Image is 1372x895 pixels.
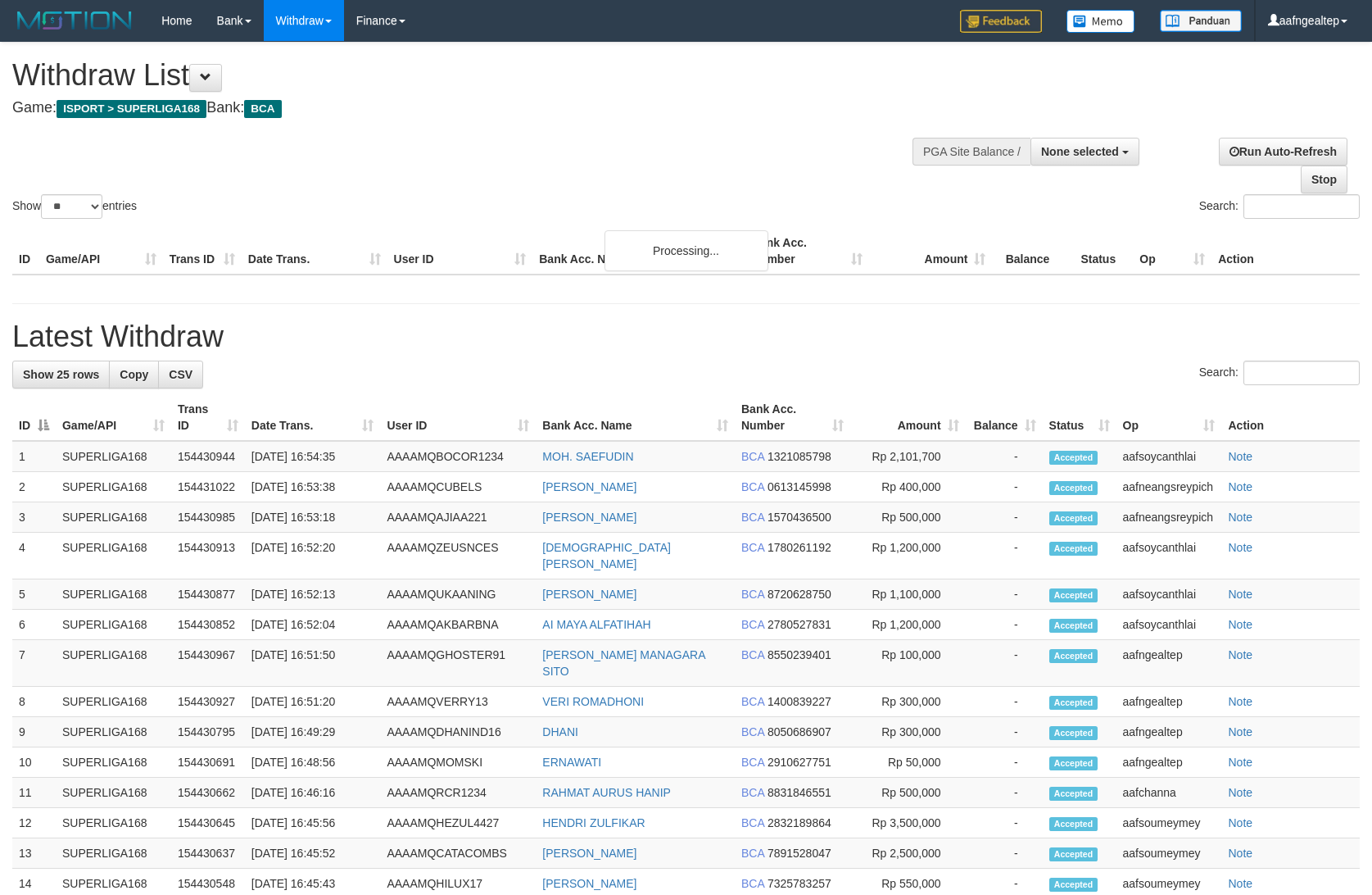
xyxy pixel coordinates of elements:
[56,472,171,502] td: SUPERLIGA168
[966,717,1043,747] td: -
[56,687,171,717] td: SUPERLIGA168
[542,725,578,738] a: DHANI
[56,502,171,533] td: SUPERLIGA168
[741,480,764,493] span: BCA
[245,838,381,869] td: [DATE] 16:45:52
[966,502,1043,533] td: -
[536,394,735,441] th: Bank Acc. Name: activate to sort column ascending
[245,778,381,808] td: [DATE] 16:46:16
[171,838,245,869] td: 154430637
[768,541,831,554] span: Copy 1780261192 to clipboard
[380,747,536,778] td: AAAAMQMOMSKI
[380,579,536,610] td: AAAAMQUKAANING
[542,541,671,570] a: [DEMOGRAPHIC_DATA][PERSON_NAME]
[850,472,966,502] td: Rp 400,000
[1049,649,1098,663] span: Accepted
[966,394,1043,441] th: Balance: activate to sort column ascending
[12,472,56,502] td: 2
[850,533,966,579] td: Rp 1,200,000
[1116,687,1222,717] td: aafngealtep
[380,838,536,869] td: AAAAMQCATACOMBS
[12,394,56,441] th: ID: activate to sort column descending
[1211,228,1360,275] th: Action
[56,441,171,472] td: SUPERLIGA168
[741,695,764,708] span: BCA
[768,511,831,524] span: Copy 1570436500 to clipboard
[39,228,163,275] th: Game/API
[245,579,381,610] td: [DATE] 16:52:13
[12,194,137,219] label: Show entries
[12,838,56,869] td: 13
[850,717,966,747] td: Rp 300,000
[1049,787,1098,801] span: Accepted
[1049,817,1098,831] span: Accepted
[542,480,636,493] a: [PERSON_NAME]
[741,725,764,738] span: BCA
[380,687,536,717] td: AAAAMQVERRY13
[245,808,381,838] td: [DATE] 16:45:56
[163,228,242,275] th: Trans ID
[768,756,831,769] span: Copy 2910627751 to clipboard
[1228,877,1252,890] a: Note
[966,808,1043,838] td: -
[23,368,99,381] span: Show 25 rows
[57,100,206,118] span: ISPORT > SUPERLIGA168
[1049,588,1098,602] span: Accepted
[966,472,1043,502] td: -
[1221,394,1360,441] th: Action
[171,687,245,717] td: 154430927
[966,579,1043,610] td: -
[1116,502,1222,533] td: aafneangsreypich
[966,747,1043,778] td: -
[1228,618,1252,631] a: Note
[542,695,644,708] a: VERI ROMADHONI
[542,756,601,769] a: ERNAWATI
[966,640,1043,687] td: -
[768,725,831,738] span: Copy 8050686907 to clipboard
[869,228,993,275] th: Amount
[1243,194,1360,219] input: Search:
[1116,747,1222,778] td: aafngealtep
[171,640,245,687] td: 154430967
[542,511,636,524] a: [PERSON_NAME]
[380,778,536,808] td: AAAAMQRCR1234
[532,228,745,275] th: Bank Acc. Name
[1066,10,1135,33] img: Button%20Memo.svg
[380,610,536,640] td: AAAAMQAKBARBNA
[12,747,56,778] td: 10
[1228,588,1252,601] a: Note
[912,138,1030,166] div: PGA Site Balance /
[542,588,636,601] a: [PERSON_NAME]
[171,472,245,502] td: 154431022
[245,687,381,717] td: [DATE] 16:51:20
[245,472,381,502] td: [DATE] 16:53:38
[56,640,171,687] td: SUPERLIGA168
[380,533,536,579] td: AAAAMQZEUSNCES
[1041,145,1119,158] span: None selected
[1301,166,1347,193] a: Stop
[12,8,137,33] img: MOTION_logo.png
[542,450,633,463] a: MOH. SAEFUDIN
[380,394,536,441] th: User ID: activate to sort column ascending
[171,808,245,838] td: 154430645
[741,786,764,799] span: BCA
[12,778,56,808] td: 11
[12,610,56,640] td: 6
[171,747,245,778] td: 154430691
[850,808,966,838] td: Rp 3,500,000
[966,610,1043,640] td: -
[56,717,171,747] td: SUPERLIGA168
[1049,696,1098,710] span: Accepted
[850,394,966,441] th: Amount: activate to sort column ascending
[171,579,245,610] td: 154430877
[542,786,671,799] a: RAHMAT AURUS HANIP
[12,640,56,687] td: 7
[12,579,56,610] td: 5
[1030,138,1139,166] button: None selected
[741,877,764,890] span: BCA
[1049,511,1098,525] span: Accepted
[244,100,281,118] span: BCA
[245,502,381,533] td: [DATE] 16:53:18
[1049,726,1098,740] span: Accepted
[966,778,1043,808] td: -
